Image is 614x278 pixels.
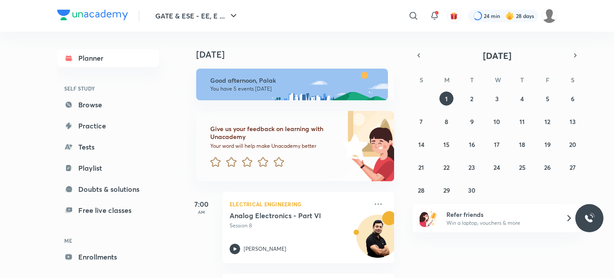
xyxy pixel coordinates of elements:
[444,76,450,84] abbr: Monday
[425,49,569,62] button: [DATE]
[571,95,574,103] abbr: September 6, 2025
[519,140,525,149] abbr: September 18, 2025
[545,117,550,126] abbr: September 12, 2025
[520,95,524,103] abbr: September 4, 2025
[470,76,474,84] abbr: Tuesday
[57,138,159,156] a: Tests
[196,49,403,60] h4: [DATE]
[469,140,475,149] abbr: September 16, 2025
[468,163,475,172] abbr: September 23, 2025
[520,76,524,84] abbr: Thursday
[450,12,458,20] img: avatar
[230,222,368,230] p: Session 8
[210,143,339,150] p: Your word will help make Unacademy better
[566,114,580,128] button: September 13, 2025
[230,211,339,220] h5: Analog Electronics - Part VI
[418,186,424,194] abbr: September 28, 2025
[465,183,479,197] button: September 30, 2025
[495,95,499,103] abbr: September 3, 2025
[210,77,380,84] h6: Good afternoon, Palak
[465,137,479,151] button: September 16, 2025
[210,85,380,92] p: You have 5 events [DATE]
[505,11,514,20] img: streak
[57,49,159,67] a: Planner
[493,163,500,172] abbr: September 24, 2025
[196,69,388,100] img: afternoon
[443,140,450,149] abbr: September 15, 2025
[150,7,244,25] button: GATE & ESE - EE, E ...
[569,140,576,149] abbr: September 20, 2025
[418,140,424,149] abbr: September 14, 2025
[541,160,555,174] button: September 26, 2025
[493,117,500,126] abbr: September 10, 2025
[414,137,428,151] button: September 14, 2025
[445,117,448,126] abbr: September 8, 2025
[443,186,450,194] abbr: September 29, 2025
[541,114,555,128] button: September 12, 2025
[57,201,159,219] a: Free live classes
[244,245,286,253] p: [PERSON_NAME]
[542,8,557,23] img: Palak Tiwari
[515,137,529,151] button: September 18, 2025
[566,91,580,106] button: September 6, 2025
[465,91,479,106] button: September 2, 2025
[571,76,574,84] abbr: Saturday
[470,95,473,103] abbr: September 2, 2025
[446,219,555,227] p: Win a laptop, vouchers & more
[541,137,555,151] button: September 19, 2025
[57,117,159,135] a: Practice
[418,163,424,172] abbr: September 21, 2025
[519,117,525,126] abbr: September 11, 2025
[357,219,399,262] img: Avatar
[420,117,423,126] abbr: September 7, 2025
[541,91,555,106] button: September 5, 2025
[465,114,479,128] button: September 9, 2025
[445,95,448,103] abbr: September 1, 2025
[494,140,500,149] abbr: September 17, 2025
[515,114,529,128] button: September 11, 2025
[184,209,219,215] p: AM
[446,210,555,219] h6: Refer friends
[420,209,437,227] img: referral
[546,76,549,84] abbr: Friday
[414,160,428,174] button: September 21, 2025
[439,91,453,106] button: September 1, 2025
[57,96,159,113] a: Browse
[495,76,501,84] abbr: Wednesday
[57,248,159,266] a: Enrollments
[515,160,529,174] button: September 25, 2025
[570,163,576,172] abbr: September 27, 2025
[483,50,512,62] span: [DATE]
[420,76,423,84] abbr: Sunday
[490,91,504,106] button: September 3, 2025
[57,180,159,198] a: Doubts & solutions
[447,9,461,23] button: avatar
[230,199,368,209] p: Electrical Engineering
[184,199,219,209] h5: 7:00
[414,114,428,128] button: September 7, 2025
[566,160,580,174] button: September 27, 2025
[57,10,128,20] img: Company Logo
[57,10,128,22] a: Company Logo
[439,160,453,174] button: September 22, 2025
[312,111,394,181] img: feedback_image
[490,160,504,174] button: September 24, 2025
[414,183,428,197] button: September 28, 2025
[57,81,159,96] h6: SELF STUDY
[210,125,339,141] h6: Give us your feedback on learning with Unacademy
[515,91,529,106] button: September 4, 2025
[546,95,549,103] abbr: September 5, 2025
[439,137,453,151] button: September 15, 2025
[570,117,576,126] abbr: September 13, 2025
[468,186,475,194] abbr: September 30, 2025
[443,163,450,172] abbr: September 22, 2025
[490,114,504,128] button: September 10, 2025
[490,137,504,151] button: September 17, 2025
[465,160,479,174] button: September 23, 2025
[566,137,580,151] button: September 20, 2025
[57,159,159,177] a: Playlist
[57,233,159,248] h6: ME
[439,183,453,197] button: September 29, 2025
[519,163,526,172] abbr: September 25, 2025
[439,114,453,128] button: September 8, 2025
